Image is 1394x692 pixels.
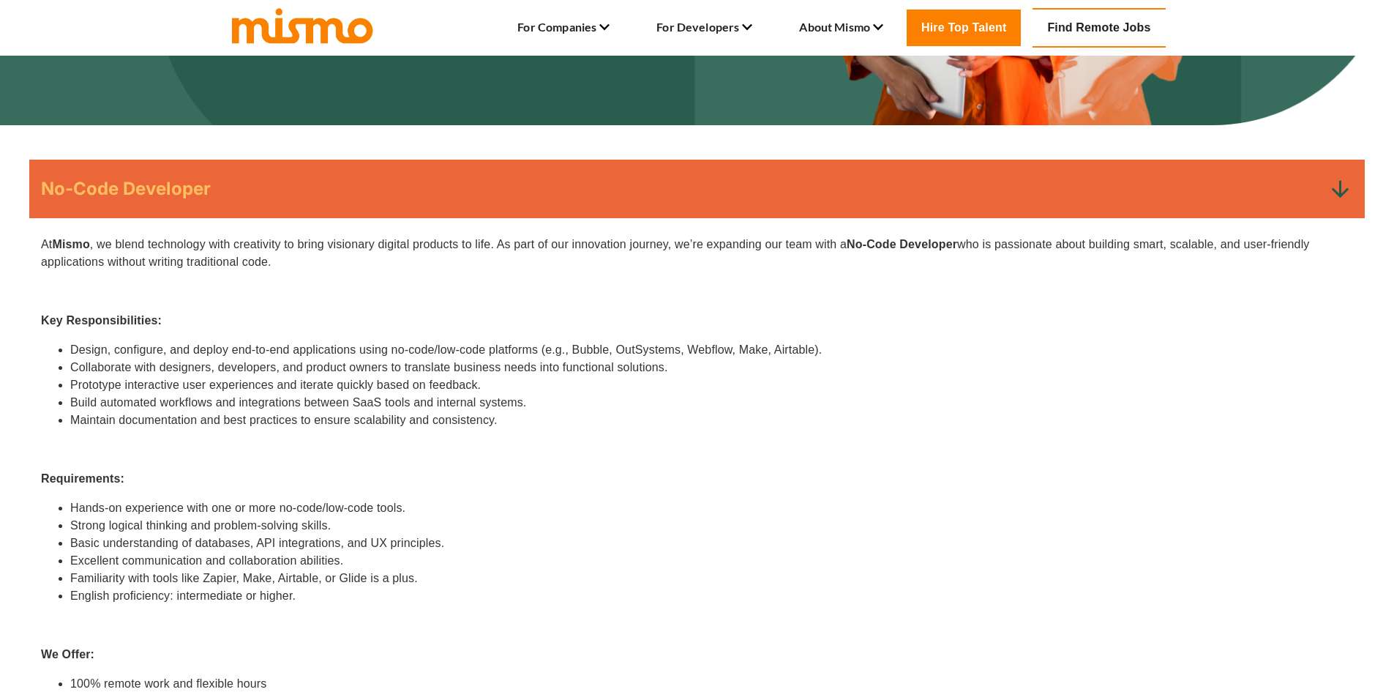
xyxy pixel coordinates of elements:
p: At , we blend technology with creativity to bring visionary digital products to life. As part of ... [41,236,1353,271]
a: Find Remote Jobs [1033,8,1165,48]
strong: No-Code Developer [847,238,957,250]
li: Design, configure, and deploy end-to-end applications using no-code/low-code platforms (e.g., Bub... [70,341,1353,359]
strong: We Offer: [41,648,94,661]
div: No-Code Developer [29,160,1365,218]
li: Basic understanding of databases, API integrations, and UX principles. [70,535,1353,552]
li: Hands-on experience with one or more no-code/low-code tools. [70,499,1353,517]
li: For Developers [656,15,752,40]
li: Strong logical thinking and problem-solving skills. [70,517,1353,535]
strong: Requirements: [41,472,124,485]
li: For Companies [517,15,610,40]
li: About Mismo [799,15,883,40]
strong: Mismo [52,238,89,250]
h5: No-Code Developer [41,177,211,201]
li: Collaborate with designers, developers, and product owners to translate business needs into funct... [70,359,1353,376]
strong: Key Responsibilities: [41,314,162,327]
li: Build automated workflows and integrations between SaaS tools and internal systems. [70,394,1353,412]
img: logo [229,5,375,45]
li: Maintain documentation and best practices to ensure scalability and consistency. [70,412,1353,429]
li: Familiarity with tools like Zapier, Make, Airtable, or Glide is a plus. [70,570,1353,587]
a: Hire Top Talent [907,10,1021,46]
li: English proficiency: intermediate or higher. [70,587,1353,605]
li: Prototype interactive user experiences and iterate quickly based on feedback. [70,376,1353,394]
li: Excellent communication and collaboration abilities. [70,552,1353,570]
